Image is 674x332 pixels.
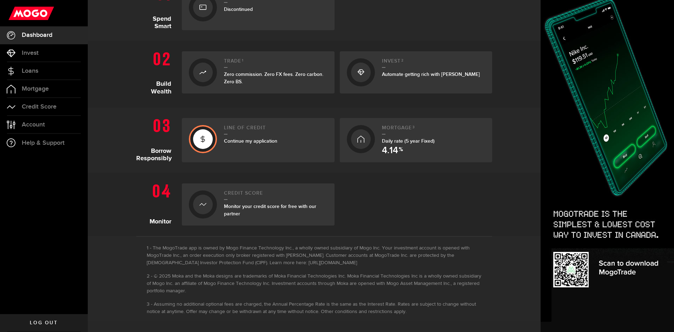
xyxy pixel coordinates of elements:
sup: 1 [242,58,244,63]
li: Assuming no additional optional fees are charged, the Annual Percentage Rate is the same as the I... [147,301,482,315]
a: Mortgage3Daily rate (5 year Fixed) 4.14 % [340,118,493,162]
span: Credit Score [22,104,57,110]
span: Loans [22,68,38,74]
a: Credit ScoreMonitor your credit score for free with our partner [182,183,335,226]
h2: Trade [224,58,328,68]
span: Continue my application [224,138,277,144]
span: 4.14 [382,146,398,155]
span: Invest [22,50,39,56]
li: © 2025 Moka and the Moka designs are trademarks of Moka Financial Technologies Inc. Moka Financia... [147,273,482,295]
span: Account [22,122,45,128]
h1: Borrow Responsibly [136,115,177,162]
a: Line of creditContinue my application [182,118,335,162]
h2: Invest [382,58,485,68]
span: Dashboard [22,32,52,38]
span: Discontinued [224,6,253,12]
h2: Credit Score [224,190,328,200]
span: Automate getting rich with [PERSON_NAME] [382,71,480,77]
sup: 2 [401,58,404,63]
span: % [399,147,403,155]
span: Monitor your credit score for free with our partner [224,203,316,217]
a: Trade1Zero commission. Zero FX fees. Zero carbon. Zero BS. [182,51,335,93]
li: The MogoTrade app is owned by Mogo Finance Technology Inc., a wholly owned subsidiary of Mogo Inc... [147,245,482,267]
h1: Monitor [136,180,177,226]
span: Help & Support [22,140,65,146]
span: Zero commission. Zero FX fees. Zero carbon. Zero BS. [224,71,323,85]
span: Mortgage [22,86,49,92]
span: Log out [30,320,58,325]
sup: 3 [412,125,415,129]
h2: Mortgage [382,125,485,135]
h2: Line of credit [224,125,328,135]
h1: Build Wealth [136,48,177,97]
span: Daily rate (5 year Fixed) [382,138,435,144]
a: Invest2Automate getting rich with [PERSON_NAME] [340,51,493,93]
